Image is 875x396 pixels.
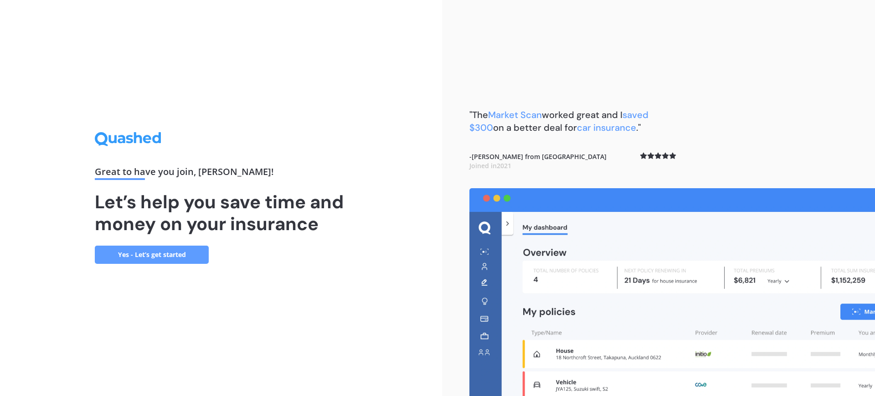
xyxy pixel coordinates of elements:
h1: Let’s help you save time and money on your insurance [95,191,347,235]
span: Joined in 2021 [469,161,511,170]
span: saved $300 [469,109,649,134]
b: - [PERSON_NAME] from [GEOGRAPHIC_DATA] [469,152,607,170]
div: Great to have you join , [PERSON_NAME] ! [95,167,347,180]
img: dashboard.webp [469,188,875,396]
a: Yes - Let’s get started [95,246,209,264]
span: Market Scan [488,109,542,121]
b: "The worked great and I on a better deal for ." [469,109,649,134]
span: car insurance [577,122,636,134]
